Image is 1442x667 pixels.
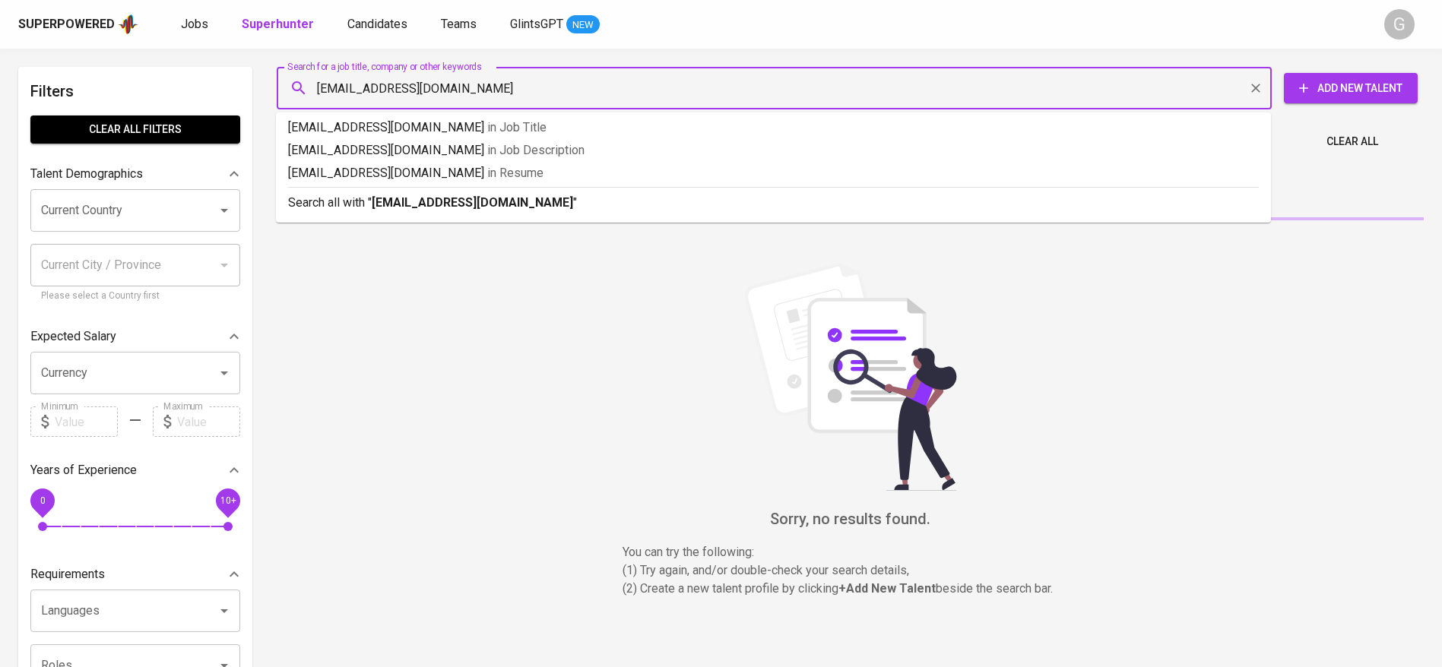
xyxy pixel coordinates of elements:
h6: Sorry, no results found. [277,507,1424,531]
span: GlintsGPT [510,17,563,31]
a: Superpoweredapp logo [18,13,138,36]
span: Add New Talent [1296,79,1406,98]
div: Superpowered [18,16,115,33]
img: file_searching.svg [737,263,965,491]
button: Open [214,200,235,221]
span: 10+ [220,495,236,506]
p: [EMAIL_ADDRESS][DOMAIN_NAME] [288,119,1259,137]
img: app logo [118,13,138,36]
span: Teams [441,17,477,31]
p: You can try the following : [623,543,1079,561]
p: (2) Create a new talent profile by clicking beside the search bar. [623,580,1079,598]
button: Add New Talent [1284,73,1418,103]
a: Superhunter [242,15,317,34]
input: Value [55,406,118,437]
button: Open [214,362,235,384]
b: [EMAIL_ADDRESS][DOMAIN_NAME] [372,195,573,210]
div: Talent Demographics [30,159,240,189]
span: Clear All [1326,132,1378,151]
p: [EMAIL_ADDRESS][DOMAIN_NAME] [288,141,1259,160]
span: in Job Title [487,120,547,134]
input: Value [177,406,240,437]
button: Clear All [1320,128,1384,156]
a: GlintsGPT NEW [510,15,600,34]
p: Requirements [30,565,105,583]
p: Talent Demographics [30,165,143,183]
span: in Job Description [487,143,585,157]
button: Clear [1245,77,1266,99]
span: NEW [566,17,600,33]
div: Expected Salary [30,321,240,352]
h6: Filters [30,79,240,103]
a: Teams [441,15,480,34]
span: in Resume [487,166,544,180]
div: Years of Experience [30,455,240,485]
p: [EMAIL_ADDRESS][DOMAIN_NAME] [288,164,1259,182]
p: Expected Salary [30,327,116,346]
b: + Add New Talent [838,581,936,596]
p: Years of Experience [30,461,137,479]
span: 0 [40,495,45,506]
span: Jobs [181,17,208,31]
p: Search all with " " [288,194,1259,212]
p: (1) Try again, and/or double-check your search details, [623,561,1079,580]
span: Candidates [347,17,407,31]
span: Clear All filters [43,120,228,139]
a: Candidates [347,15,410,34]
div: Requirements [30,559,240,590]
button: Open [214,600,235,621]
b: Superhunter [242,17,314,31]
a: Jobs [181,15,211,34]
p: Please select a Country first [41,289,230,304]
div: G [1384,9,1415,40]
button: Clear All filters [30,115,240,144]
